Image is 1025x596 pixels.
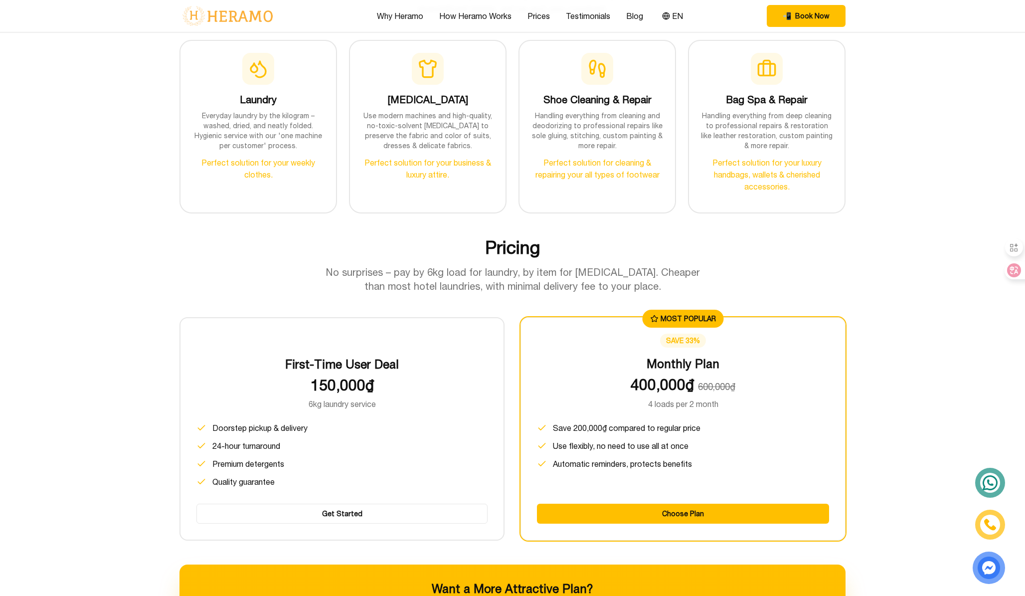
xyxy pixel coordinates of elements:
h2: Pricing [179,237,846,257]
p: Handling everything from cleaning and deodorizing to professional repairs like sole gluing, stitc... [531,111,663,151]
span: Premium detergents [212,458,284,470]
a: phone-icon [977,511,1004,538]
span: 150,000₫ [311,376,374,394]
a: Prices [527,10,550,22]
p: No surprises – pay by 6kg load for laundry, by item for [MEDICAL_DATA]. Cheaper than most hotel l... [321,265,704,293]
button: Get Started [196,504,488,524]
h3: [MEDICAL_DATA] [362,93,494,107]
span: Save 200,000₫ compared to regular price [553,422,700,434]
p: Perfect solution for your business & luxury attire. [362,157,494,181]
h3: Laundry [192,93,324,107]
img: phone-icon [985,519,996,530]
span: Quality guarantee [212,476,275,488]
span: Doorstep pickup & delivery [212,422,308,434]
h3: Shoe Cleaning & Repair [531,93,663,107]
p: Use modern machines and high-quality, no-toxic-solvent [MEDICAL_DATA] to preserve the fabric and ... [362,111,494,151]
a: How Heramo Works [439,10,512,22]
div: MOST POPULAR [643,310,724,328]
span: 24-hour turnaround [212,440,280,452]
p: Perfect solution for your luxury handbags, wallets & cherished accessories. [701,157,833,193]
div: save 33% [660,334,706,348]
p: 6kg laundry service [196,398,488,410]
span: Book Now [795,11,830,21]
span: Automatic reminders, protects benefits [553,458,692,470]
span: 600,000₫ [698,382,735,392]
img: logo-with-text.png [179,5,276,26]
h3: Monthly Plan [537,356,829,372]
p: Handling everything from deep cleaning to professional repairs & restoration like leather restora... [701,111,833,151]
span: Use flexibly, no need to use all at once [553,440,688,452]
p: Perfect solution for cleaning & repairing your all types of footwear [531,157,663,181]
button: Choose Plan [537,504,829,524]
h3: Bag Spa & Repair [701,93,833,107]
p: Everyday laundry by the kilogram – washed, dried, and neatly folded. Hygienic service with our 'o... [192,111,324,151]
a: Why Heramo [377,10,423,22]
p: Perfect solution for your weekly clothes. [192,157,324,181]
span: 400,000₫ [631,376,694,393]
p: 4 loads per 2 month [537,398,829,410]
a: Testimonials [566,10,610,22]
button: phone Book Now [767,5,846,27]
a: Blog [626,10,643,22]
button: EN [659,9,686,22]
span: phone [783,11,791,21]
h3: First-Time User Deal [196,356,488,372]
